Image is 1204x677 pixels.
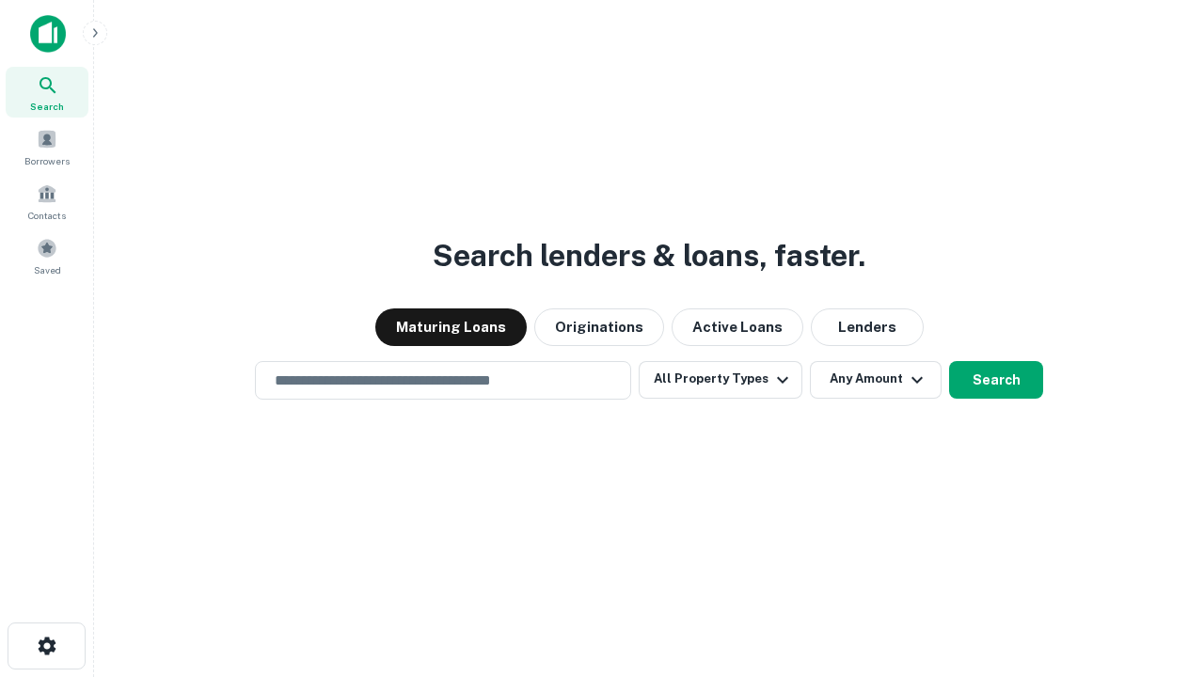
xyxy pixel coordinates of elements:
[1110,527,1204,617] iframe: Chat Widget
[672,308,803,346] button: Active Loans
[639,361,802,399] button: All Property Types
[24,153,70,168] span: Borrowers
[811,308,924,346] button: Lenders
[534,308,664,346] button: Originations
[6,230,88,281] a: Saved
[810,361,942,399] button: Any Amount
[433,233,865,278] h3: Search lenders & loans, faster.
[28,208,66,223] span: Contacts
[6,67,88,118] a: Search
[6,176,88,227] a: Contacts
[30,15,66,53] img: capitalize-icon.png
[6,121,88,172] a: Borrowers
[949,361,1043,399] button: Search
[375,308,527,346] button: Maturing Loans
[34,262,61,277] span: Saved
[30,99,64,114] span: Search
